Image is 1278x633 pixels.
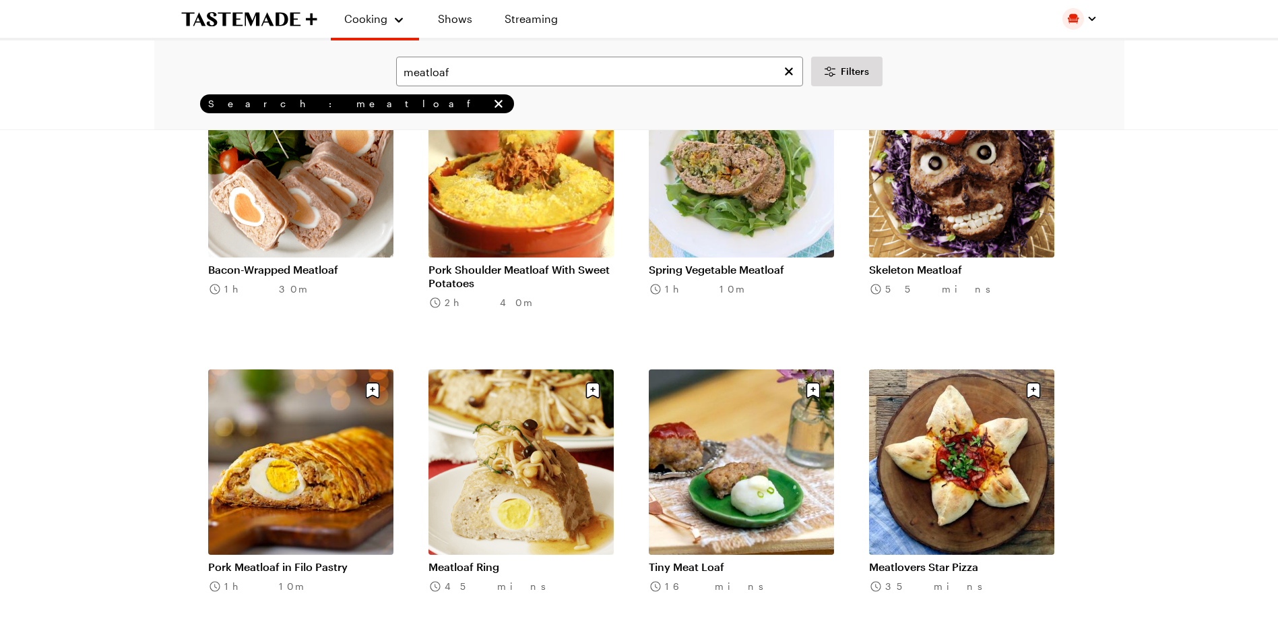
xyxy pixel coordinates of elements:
[181,11,317,27] a: To Tastemade Home Page
[1062,8,1097,30] button: Profile picture
[649,560,834,574] a: Tiny Meat Loaf
[428,560,614,574] a: Meatloaf Ring
[344,12,387,25] span: Cooking
[428,263,614,290] a: Pork Shoulder Meatloaf With Sweet Potatoes
[491,96,506,111] button: remove Search: meatloaf
[208,98,488,110] span: Search: meatloaf
[811,57,883,86] button: Desktop filters
[396,57,803,86] input: Search for a Recipe
[869,560,1054,574] a: Meatlovers Star Pizza
[580,378,606,403] button: Save recipe
[1062,8,1084,30] img: Profile picture
[344,5,406,32] button: Cooking
[208,263,393,276] a: Bacon-Wrapped Meatloaf
[781,64,796,79] button: Clear search
[800,378,826,403] button: Save recipe
[869,263,1054,276] a: Skeleton Meatloaf
[360,378,385,403] button: Save recipe
[649,263,834,276] a: Spring Vegetable Meatloaf
[1021,378,1046,403] button: Save recipe
[841,65,869,78] span: Filters
[208,560,393,574] a: Pork Meatloaf in Filo Pastry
